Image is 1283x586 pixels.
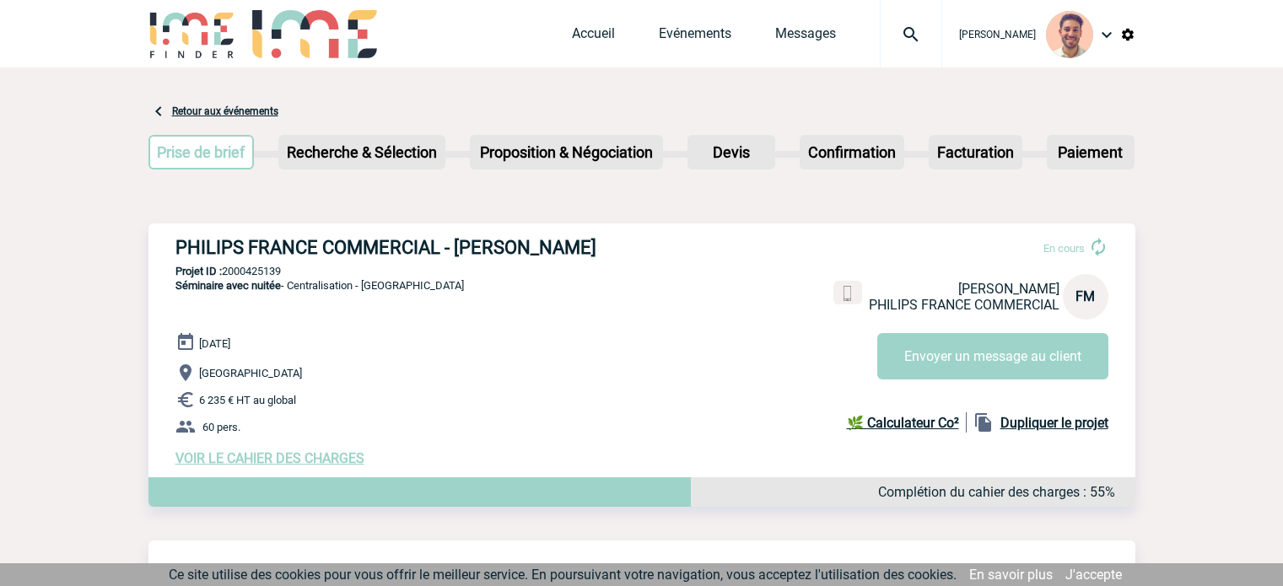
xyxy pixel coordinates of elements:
a: En savoir plus [969,567,1053,583]
span: [GEOGRAPHIC_DATA] [199,367,302,379]
p: Devis [689,137,774,168]
b: Dupliquer le projet [1000,415,1108,431]
a: Accueil [572,25,615,49]
span: Ce site utilise des cookies pour vous offrir le meilleur service. En poursuivant votre navigation... [169,567,957,583]
img: portable.png [840,286,855,301]
h3: PHILIPS FRANCE COMMERCIAL - [PERSON_NAME] [175,237,682,258]
span: Séminaire avec nuitée [175,279,281,292]
span: [PERSON_NAME] [959,29,1036,40]
span: FM [1075,288,1095,304]
p: Prise de brief [150,137,253,168]
a: J'accepte [1065,567,1122,583]
b: 🌿 Calculateur Co² [847,415,959,431]
img: file_copy-black-24dp.png [973,412,994,433]
span: 60 pers. [202,421,240,433]
a: VOIR LE CAHIER DES CHARGES [175,450,364,466]
p: Facturation [930,137,1021,168]
img: IME-Finder [148,10,236,58]
p: Confirmation [801,137,903,168]
a: Messages [775,25,836,49]
span: [PERSON_NAME] [958,281,1059,297]
span: [DATE] [199,337,230,350]
a: Retour aux événements [172,105,278,117]
span: En cours [1043,242,1085,255]
p: Recherche & Sélection [280,137,444,168]
a: 🌿 Calculateur Co² [847,412,967,433]
button: Envoyer un message au client [877,333,1108,379]
p: Paiement [1049,137,1133,168]
p: Proposition & Négociation [472,137,661,168]
a: Evénements [659,25,731,49]
span: PHILIPS FRANCE COMMERCIAL [869,297,1059,313]
span: - Centralisation - [GEOGRAPHIC_DATA] [175,279,464,292]
p: 2000425139 [148,265,1135,277]
img: 132114-0.jpg [1046,11,1093,58]
span: 6 235 € HT au global [199,394,296,406]
b: Projet ID : [175,265,222,277]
